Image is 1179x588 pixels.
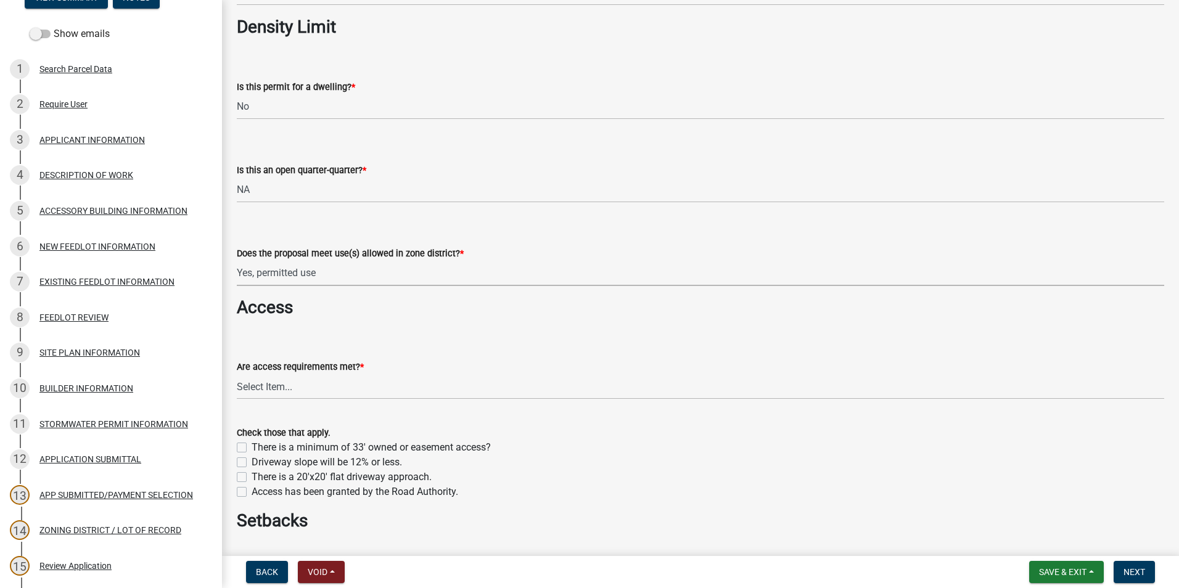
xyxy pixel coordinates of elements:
[298,561,345,583] button: Void
[246,561,288,583] button: Back
[237,17,336,37] strong: Density Limit
[30,27,110,41] label: Show emails
[10,556,30,576] div: 15
[39,136,145,144] div: APPLICANT INFORMATION
[308,567,327,577] span: Void
[10,59,30,79] div: 1
[39,65,112,73] div: Search Parcel Data
[10,485,30,505] div: 13
[10,130,30,150] div: 3
[10,237,30,256] div: 6
[10,308,30,327] div: 8
[252,470,432,484] label: There is a 20'x20' flat driveway approach.
[39,420,188,428] div: STORMWATER PERMIT INFORMATION
[39,277,175,286] div: EXISTING FEEDLOT INFORMATION
[10,414,30,434] div: 11
[237,510,308,531] strong: Setbacks
[39,455,141,463] div: APPLICATION SUBMITTAL
[39,100,88,108] div: Require User
[1039,567,1087,577] span: Save & Exit
[10,201,30,221] div: 5
[39,206,187,215] div: ACCESSORY BUILDING INFORMATION
[1124,567,1145,577] span: Next
[252,440,491,455] label: There is a minimum of 33' owned or easement access?
[39,561,112,570] div: Review Application
[10,449,30,469] div: 12
[39,242,155,251] div: NEW FEEDLOT INFORMATION
[39,384,133,393] div: BUILDER INFORMATION
[39,171,133,179] div: DESCRIPTION OF WORK
[39,491,193,499] div: APP SUBMITTED/PAYMENT SELECTION
[237,166,366,175] label: Is this an open quarter-quarter?
[10,272,30,292] div: 7
[39,313,109,322] div: FEEDLOT REVIEW
[237,250,464,258] label: Does the proposal meet use(s) allowed in zone district?
[10,378,30,398] div: 10
[10,94,30,114] div: 2
[10,343,30,362] div: 9
[1114,561,1155,583] button: Next
[237,83,355,92] label: Is this permit for a dwelling?
[10,165,30,185] div: 4
[237,363,364,372] label: Are access requirements met?
[1029,561,1104,583] button: Save & Exit
[252,455,402,470] label: Driveway slope will be 12% or less.
[237,297,293,317] strong: Access
[39,526,181,534] div: ZONING DISTRICT / LOT OF RECORD
[256,567,278,577] span: Back
[39,348,140,357] div: SITE PLAN INFORMATION
[10,520,30,540] div: 14
[252,484,458,499] label: Access has been granted by the Road Authority.
[237,429,331,438] label: Check those that apply.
